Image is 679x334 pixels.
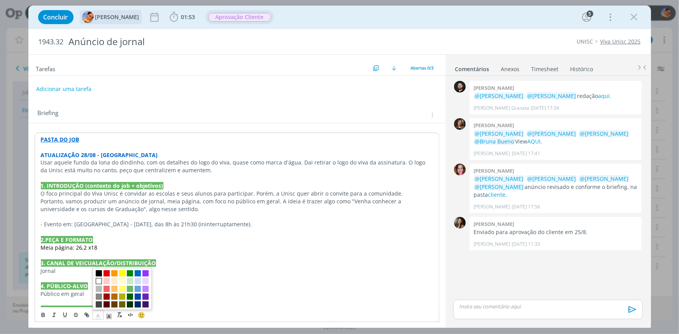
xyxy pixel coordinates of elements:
b: [PERSON_NAME] [474,84,514,91]
span: [DATE] 17:34 [531,105,559,112]
a: cliente [488,191,505,198]
span: @Bruna Bueno [475,138,514,145]
span: Concluir [44,14,68,20]
img: B [454,164,466,175]
p: View . [474,130,638,146]
span: 01:53 [181,13,195,21]
img: L [454,118,466,130]
p: Portanto, vamos produzir um anúncio de jornal, meia página, com foco no público em geral. A ideia... [41,198,433,213]
p: [PERSON_NAME] [474,150,510,157]
div: Anexos [501,65,520,73]
span: @[PERSON_NAME] [475,175,523,182]
a: PASTA DO JOB [41,136,79,143]
p: [PERSON_NAME] [474,203,510,210]
span: 🙂 [138,311,146,319]
p: [PERSON_NAME] Granata [474,105,529,112]
button: 5 [581,11,593,23]
a: Histórico [570,62,594,73]
a: UNISC [577,38,593,45]
span: [DATE] 17:41 [512,150,540,157]
button: Adicionar uma tarefa [36,82,92,96]
span: 1943.32 [39,38,64,46]
a: Viva Unisc 2025 [600,38,641,45]
span: @[PERSON_NAME] [580,130,628,137]
span: @[PERSON_NAME] [475,183,523,191]
span: Briefing [38,110,59,120]
span: Aprovação Cliente [208,13,271,22]
b: [PERSON_NAME] [474,220,514,227]
span: @[PERSON_NAME] [475,92,523,100]
a: Timesheet [531,62,559,73]
button: Concluir [38,10,74,24]
span: [DATE] 11:33 [512,241,540,248]
img: B [454,217,466,229]
span: Cor do Texto [93,311,104,320]
b: [PERSON_NAME] [474,122,514,129]
div: 5 [587,10,593,17]
strong: ATUALIZAÇÃO 28/08 - [GEOGRAPHIC_DATA] [41,151,158,159]
button: 01:53 [168,11,197,23]
span: @[PERSON_NAME] [580,175,628,182]
a: aqui. [598,92,611,100]
span: Abertas 0/3 [411,65,434,71]
img: L [82,11,94,23]
p: O foco principal do Viva Unisc é convidar as escolas e seus alunos para participar. Porém, a Unis... [41,190,433,198]
p: Usar aquele fundo da lona do dindinho, com os detalhes do logo do viva, quase como marca d'água. ... [41,159,433,174]
strong: 3. CANAL DE VEICUALAÇÃO/DISTRIBUIÇÃO [41,259,156,267]
span: [PERSON_NAME] [95,14,139,20]
strong: 5. DETALHAMENTO DAS TAREFAS [41,306,130,313]
p: anúncio revisado e conforme o briefing, na pasta . [474,175,638,199]
span: @[PERSON_NAME] [527,175,576,182]
span: - Evento em: [GEOGRAPHIC_DATA] - [DATE], das 8h às 21h30 (ininterruptamente). [41,220,252,228]
p: Público em geral [41,290,433,298]
img: arrow-down.svg [392,66,397,70]
button: Aprovação Cliente [208,12,272,22]
b: [PERSON_NAME] [474,167,514,174]
div: dialog [28,5,651,328]
span: @[PERSON_NAME] [527,92,576,100]
a: Comentários [455,62,490,73]
strong: 1. INTRODUÇÃO (contexto do job + objetivos) [41,182,163,189]
p: redação [474,92,638,100]
p: Jornal [41,267,433,275]
span: @[PERSON_NAME] [475,130,523,137]
span: Meia página: 26,2 x18 [41,244,98,251]
button: L[PERSON_NAME] [82,11,139,23]
button: 🙂 [136,311,147,320]
a: AQUI [527,138,540,145]
p: Enviado para aprovação do cliente em 25/8. [474,228,638,236]
span: Cor de Fundo [104,311,114,320]
span: Tarefas [36,63,56,73]
strong: 4. PÚBLICO-ALVO [41,282,88,290]
img: B [454,81,466,93]
strong: 2.PEÇA E FORMATO [41,236,93,243]
div: Anúncio de jornal [65,32,387,51]
span: @[PERSON_NAME] [527,130,576,137]
p: [PERSON_NAME] [474,241,510,248]
span: [DATE] 17:56 [512,203,540,210]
